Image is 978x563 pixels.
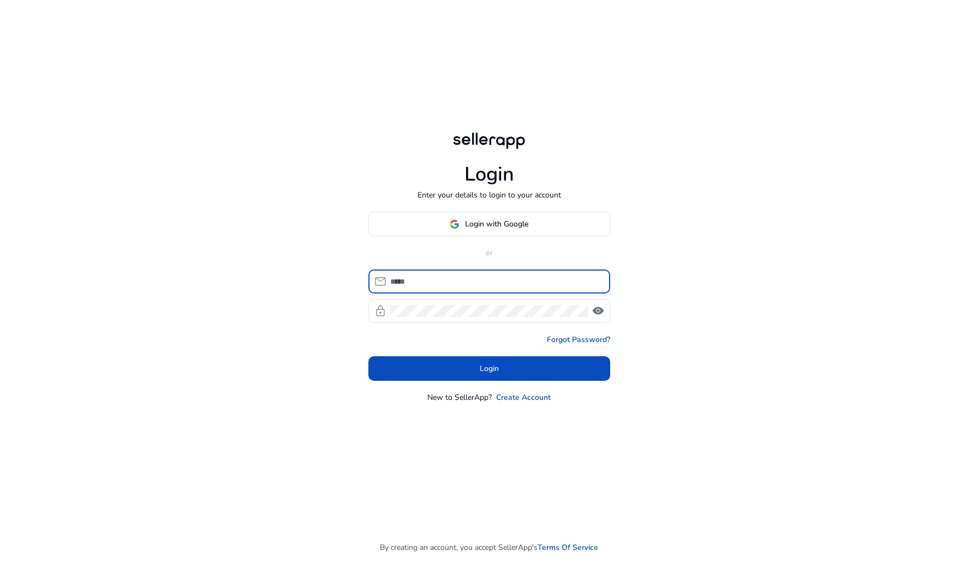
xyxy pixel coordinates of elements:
[374,275,387,288] span: mail
[368,212,610,236] button: Login with Google
[496,392,551,403] a: Create Account
[427,392,492,403] p: New to SellerApp?
[418,189,561,201] p: Enter your details to login to your account
[368,356,610,381] button: Login
[538,542,598,553] a: Terms Of Service
[450,219,460,229] img: google-logo.svg
[592,304,605,318] span: visibility
[547,334,610,345] a: Forgot Password?
[465,218,528,230] span: Login with Google
[374,304,387,318] span: lock
[480,363,499,374] span: Login
[368,247,610,259] p: or
[464,163,514,186] h1: Login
